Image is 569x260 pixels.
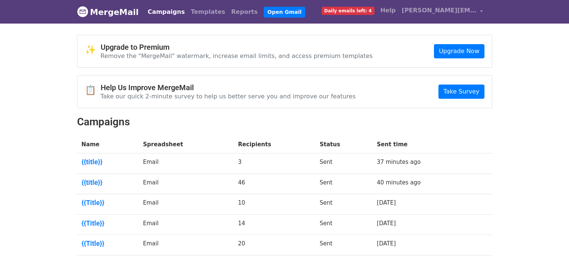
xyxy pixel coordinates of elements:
[233,235,315,256] td: 20
[85,85,101,96] span: 📋
[77,136,139,153] th: Name
[377,3,399,18] a: Help
[233,153,315,174] td: 3
[377,179,420,186] a: 40 minutes ago
[138,174,233,194] td: Email
[233,194,315,215] td: 10
[77,4,139,20] a: MergeMail
[82,239,134,248] a: {{Title}}
[138,214,233,235] td: Email
[82,219,134,227] a: {{Title}}
[138,136,233,153] th: Spreadsheet
[101,83,356,92] h4: Help Us Improve MergeMail
[101,52,373,60] p: Remove the "MergeMail" watermark, increase email limits, and access premium templates
[377,159,420,165] a: 37 minutes ago
[377,199,396,206] a: [DATE]
[438,85,484,99] a: Take Survey
[188,4,228,19] a: Templates
[322,7,374,15] span: Daily emails left: 4
[77,6,88,17] img: MergeMail logo
[372,136,475,153] th: Sent time
[264,7,305,18] a: Open Gmail
[377,220,396,227] a: [DATE]
[315,235,372,256] td: Sent
[315,214,372,235] td: Sent
[434,44,484,58] a: Upgrade Now
[138,235,233,256] td: Email
[233,136,315,153] th: Recipients
[315,153,372,174] td: Sent
[315,174,372,194] td: Sent
[138,194,233,215] td: Email
[145,4,188,19] a: Campaigns
[228,4,261,19] a: Reports
[233,214,315,235] td: 14
[82,178,134,187] a: {{title}}
[315,194,372,215] td: Sent
[377,240,396,247] a: [DATE]
[315,136,372,153] th: Status
[138,153,233,174] td: Email
[319,3,377,18] a: Daily emails left: 4
[82,199,134,207] a: {{Title}}
[82,158,134,166] a: {{title}}
[399,3,486,21] a: [PERSON_NAME][EMAIL_ADDRESS][DOMAIN_NAME]
[233,174,315,194] td: 46
[101,43,373,52] h4: Upgrade to Premium
[85,45,101,55] span: ✨
[101,92,356,100] p: Take our quick 2-minute survey to help us better serve you and improve our features
[402,6,477,15] span: [PERSON_NAME][EMAIL_ADDRESS][DOMAIN_NAME]
[77,116,492,128] h2: Campaigns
